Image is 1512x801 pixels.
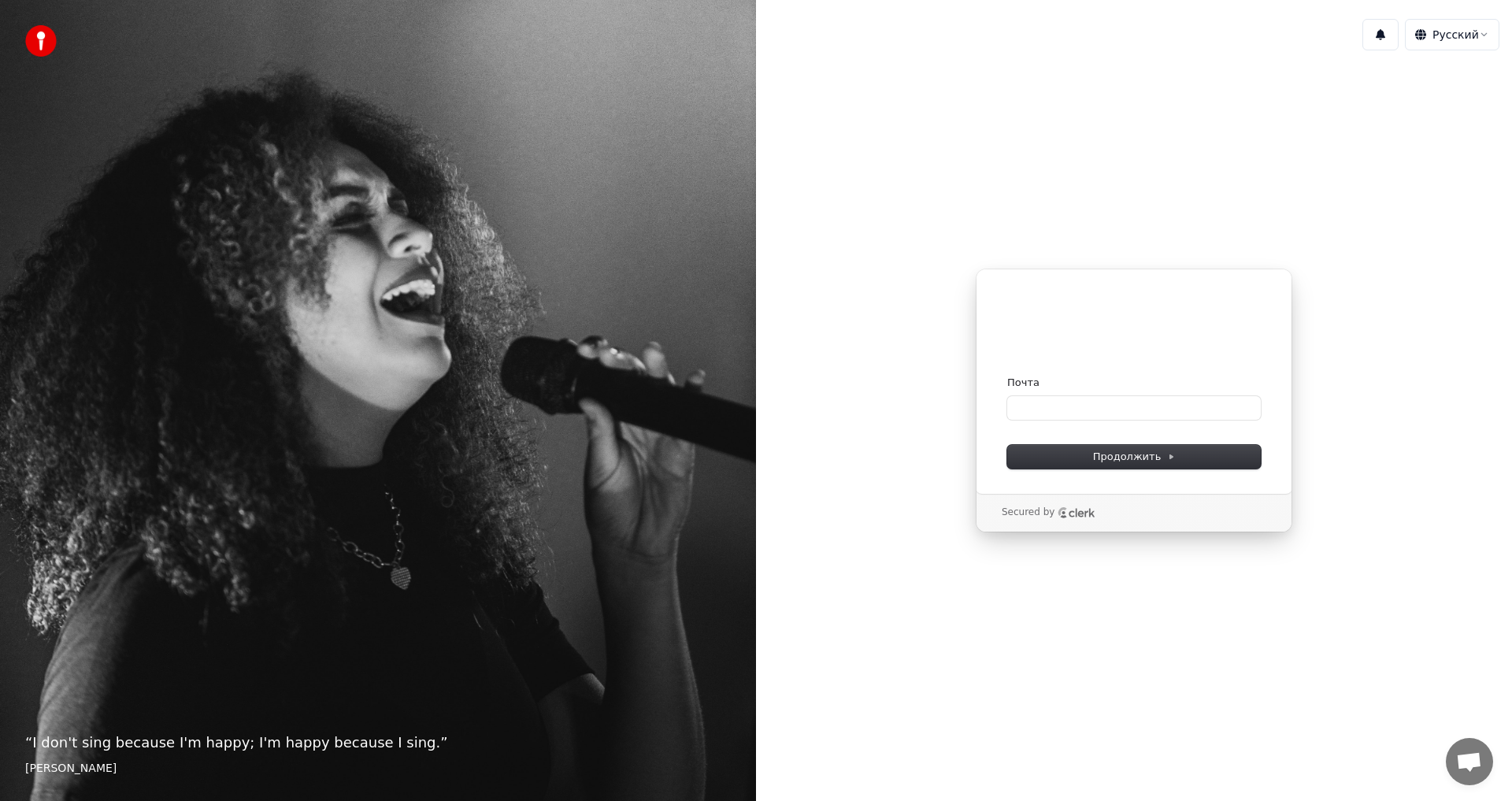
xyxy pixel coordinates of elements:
label: Почта [1007,376,1039,390]
button: Продолжить [1007,445,1261,469]
img: youka [25,25,57,57]
p: “ I don't sing because I'm happy; I'm happy because I sing. ” [25,732,731,754]
div: Открытый чат [1446,738,1493,785]
footer: [PERSON_NAME] [25,760,731,776]
p: Secured by [1002,506,1054,519]
span: Продолжить [1093,450,1176,464]
a: Clerk logo [1058,507,1095,518]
